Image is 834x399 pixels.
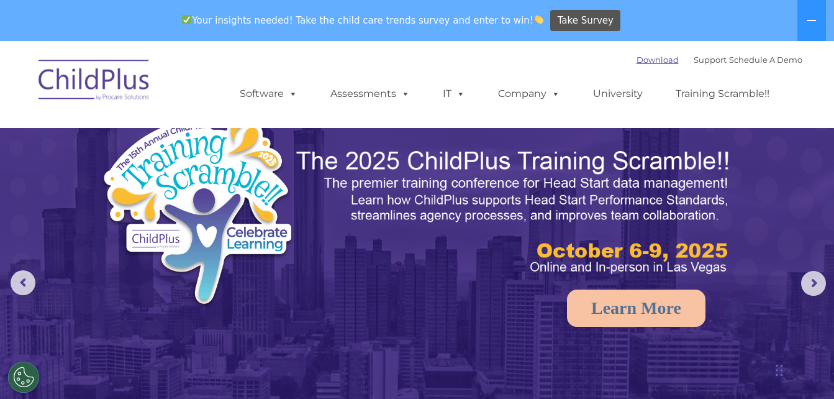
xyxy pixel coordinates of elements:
img: 👏 [534,15,543,24]
a: Schedule A Demo [729,55,802,65]
font: | [637,55,802,65]
div: Drag [776,352,783,389]
a: Support [694,55,727,65]
iframe: Chat Widget [631,265,834,399]
a: Assessments [318,81,422,106]
a: Software [227,81,310,106]
span: Phone number [173,133,225,142]
img: ✅ [182,15,191,24]
a: IT [430,81,478,106]
span: Your insights needed! Take the child care trends survey and enter to win! [177,8,549,32]
a: Company [486,81,573,106]
a: Training Scramble!! [663,81,782,106]
a: University [581,81,655,106]
button: Cookies Settings [8,362,39,393]
img: ChildPlus by Procare Solutions [32,51,156,113]
span: Last name [173,82,211,91]
a: Download [637,55,679,65]
a: Learn More [567,290,705,327]
span: Take Survey [558,10,614,32]
a: Take Survey [550,10,620,32]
